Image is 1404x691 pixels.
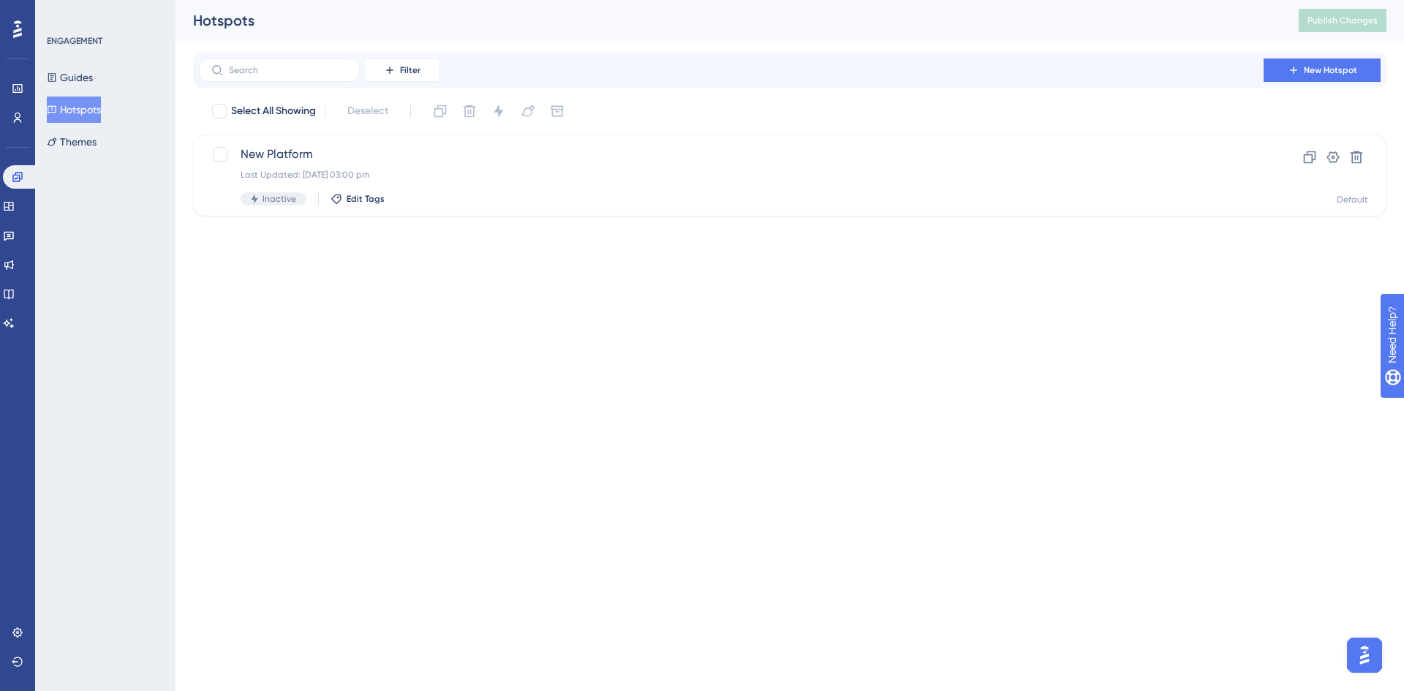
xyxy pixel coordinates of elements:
[1299,9,1386,32] button: Publish Changes
[241,169,1222,181] div: Last Updated: [DATE] 03:00 pm
[1343,633,1386,677] iframe: UserGuiding AI Assistant Launcher
[1304,64,1357,76] span: New Hotspot
[334,98,401,124] button: Deselect
[1307,15,1378,26] span: Publish Changes
[47,64,93,91] button: Guides
[47,35,102,47] div: ENGAGEMENT
[47,129,97,155] button: Themes
[400,64,420,76] span: Filter
[241,146,1222,163] span: New Platform
[231,102,316,120] span: Select All Showing
[347,193,385,205] span: Edit Tags
[1337,194,1368,205] div: Default
[331,193,385,205] button: Edit Tags
[193,10,1262,31] div: Hotspots
[47,97,101,123] button: Hotspots
[1264,58,1381,82] button: New Hotspot
[34,4,91,21] span: Need Help?
[263,193,296,205] span: Inactive
[347,102,388,120] span: Deselect
[366,58,439,82] button: Filter
[229,65,347,75] input: Search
